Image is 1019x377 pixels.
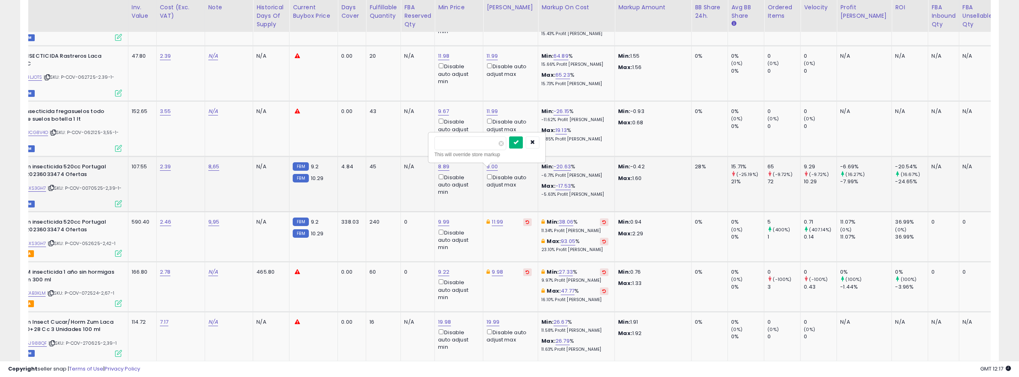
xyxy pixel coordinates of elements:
[19,318,117,335] b: Zum Insect Cucar/Horm Zum Laca 400+28 Cc 3 Unidades 100 ml
[541,337,608,352] div: %
[618,279,632,287] strong: Max:
[11,108,109,125] b: ZUM insecticida fregasuelos todo tipo de suelos botella 1 lt
[341,268,360,276] div: 0.00
[554,52,568,60] a: 64.89
[19,163,117,180] b: Zum insecticida 520cc Portugal 8420236033474 Ofertas
[618,64,685,71] p: 1.56
[369,268,394,276] div: 60
[962,218,990,226] div: 0
[773,276,791,283] small: (-100%)
[695,52,721,60] div: 0%
[1,218,122,256] div: ASIN:
[256,268,283,276] div: 465.80
[438,218,449,226] a: 9.99
[256,52,283,60] div: N/A
[404,163,428,170] div: N/A
[132,163,150,170] div: 107.55
[541,337,556,345] b: Max:
[160,107,171,115] a: 3.55
[804,326,815,333] small: (0%)
[17,340,47,347] a: B085J988QF
[618,330,685,337] p: 1.92
[341,163,360,170] div: 4.84
[486,163,498,171] a: 9.00
[293,218,308,226] small: FBM
[438,173,477,196] div: Disable auto adjust min
[547,268,559,276] b: Min:
[293,3,334,20] div: Current Buybox Price
[19,268,117,285] b: ZUM insecticida 1 año sin hormigas Zum 300 ml
[541,52,554,60] b: Min:
[541,247,608,253] p: 23.10% Profit [PERSON_NAME]
[369,218,394,226] div: 240
[341,108,360,115] div: 0.00
[208,107,218,115] a: N/A
[767,3,797,20] div: Ordered Items
[208,3,250,12] div: Note
[17,185,46,192] a: B094XS3GH7
[901,276,917,283] small: (100%)
[840,283,891,291] div: -1.44%
[438,228,477,251] div: Disable auto adjust min
[618,318,685,326] p: 1.91
[486,52,498,60] a: 11.99
[541,3,611,12] div: Markup on Cost
[554,107,569,115] a: -26.15
[47,290,114,296] span: | SKU: P-COV-072524-2,67-1
[731,178,764,185] div: 21%
[840,163,891,170] div: -6.69%
[804,283,837,291] div: 0.43
[541,228,608,234] p: 11.34% Profit [PERSON_NAME]
[132,268,150,276] div: 166.80
[931,3,956,29] div: FBA inbound Qty
[10,52,108,69] b: Zum INSECTICIDA Rastreros Laca 405 CC
[804,233,837,241] div: 0.14
[962,108,990,115] div: N/A
[541,62,608,67] p: 15.66% Profit [PERSON_NAME]
[618,318,630,326] strong: Min:
[208,52,218,60] a: N/A
[767,163,800,170] div: 65
[256,163,283,170] div: N/A
[8,365,38,373] strong: Copyright
[438,278,477,301] div: Disable auto adjust min
[1,52,122,96] div: ASIN:
[731,333,764,340] div: 0%
[804,67,837,75] div: 0
[341,218,360,226] div: 338.03
[731,226,742,233] small: (0%)
[541,278,608,283] p: 9.97% Profit [PERSON_NAME]
[541,173,608,178] p: -6.71% Profit [PERSON_NAME]
[132,318,150,326] div: 114.72
[404,218,428,226] div: 0
[541,126,556,134] b: Max:
[438,3,480,12] div: Min Price
[438,163,449,171] a: 8.89
[541,108,608,123] div: %
[132,52,150,60] div: 47.80
[160,268,171,276] a: 2.78
[695,268,721,276] div: 0%
[341,52,360,60] div: 0.00
[767,233,800,241] div: 1
[1,318,122,356] div: ASIN:
[840,226,851,233] small: (0%)
[618,329,632,337] strong: Max:
[767,326,779,333] small: (0%)
[767,178,800,185] div: 72
[208,163,220,171] a: 8,65
[804,218,837,226] div: 0.71
[311,163,319,170] span: 9.2
[404,52,428,60] div: N/A
[541,318,554,326] b: Min:
[438,318,451,326] a: 19.98
[804,163,837,170] div: 9.29
[160,318,169,326] a: 7.17
[695,318,721,326] div: 0%
[541,192,608,197] p: -5.63% Profit [PERSON_NAME]
[293,229,308,238] small: FBM
[767,60,779,67] small: (0%)
[931,108,953,115] div: N/A
[962,163,990,170] div: N/A
[48,240,115,247] span: | SKU: P-COV-052625-2,42-1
